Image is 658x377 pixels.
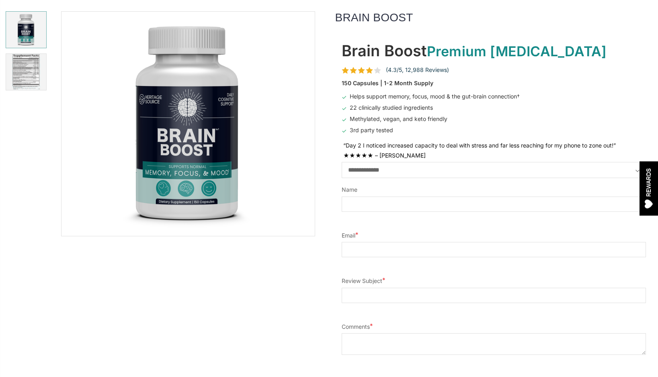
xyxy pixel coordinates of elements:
[350,115,447,123] span: Methylated, vegan, and keto friendly
[386,66,449,73] span: (4.3/5, 12,988 Reviews)
[350,104,433,111] span: 22 clinically studied ingredients
[342,105,346,112] span: ✓
[76,12,300,236] img: BRAIN BOOST
[342,127,346,135] span: ✓
[8,54,44,90] img: BRAIN BOOST
[8,12,44,48] img: BRAIN BOOST
[342,116,346,123] span: ✓
[335,11,653,24] h1: BRAIN BOOST
[350,127,393,134] span: 3rd party tested
[342,94,346,101] span: ✓
[427,43,607,59] span: Premium [MEDICAL_DATA]
[342,322,646,331] label: Comments
[342,185,646,194] label: Name
[342,230,646,240] label: Email
[350,93,520,100] span: Helps support memory, focus, mood & the gut-brain connection†
[342,67,381,74] span: rating 4.3
[342,39,607,62] div: Brain Boost
[342,79,646,87] div: 150 Capsules | 1-2 Month Supply
[343,151,646,160] div: ★★★★★ – [PERSON_NAME]
[343,141,646,150] div: “Day 2 I noticed increased capacity to deal with stress and far less reaching for my phone to zon...
[342,276,646,285] label: Review Subject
